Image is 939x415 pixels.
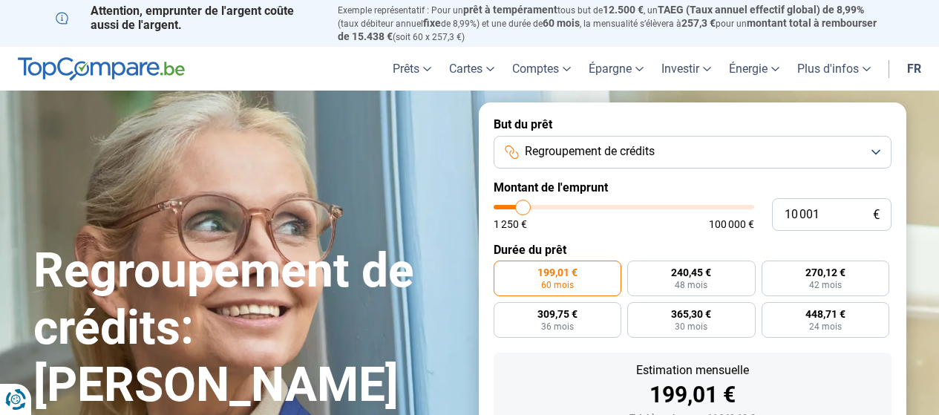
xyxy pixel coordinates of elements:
div: 199,01 € [506,384,880,406]
span: 60 mois [543,17,580,29]
label: Durée du prêt [494,243,891,257]
a: Prêts [384,47,440,91]
span: 365,30 € [671,309,711,319]
span: 240,45 € [671,267,711,278]
span: € [873,209,880,221]
span: 199,01 € [537,267,578,278]
span: 270,12 € [805,267,845,278]
span: montant total à rembourser de 15.438 € [338,17,877,42]
span: 257,3 € [681,17,716,29]
span: 36 mois [541,322,574,331]
span: 60 mois [541,281,574,290]
a: fr [898,47,930,91]
p: Attention, emprunter de l'argent coûte aussi de l'argent. [56,4,320,32]
a: Énergie [720,47,788,91]
span: 42 mois [809,281,842,290]
a: Comptes [503,47,580,91]
span: Regroupement de crédits [525,143,655,160]
button: Regroupement de crédits [494,136,891,169]
a: Épargne [580,47,652,91]
span: TAEG (Taux annuel effectif global) de 8,99% [658,4,864,16]
span: prêt à tempérament [463,4,557,16]
span: 100 000 € [709,219,754,229]
label: But du prêt [494,117,891,131]
a: Cartes [440,47,503,91]
span: 24 mois [809,322,842,331]
label: Montant de l'emprunt [494,180,891,195]
span: 30 mois [675,322,707,331]
div: Estimation mensuelle [506,365,880,376]
a: Investir [652,47,720,91]
span: 448,71 € [805,309,845,319]
span: 48 mois [675,281,707,290]
span: 12.500 € [603,4,644,16]
span: fixe [423,17,441,29]
a: Plus d'infos [788,47,880,91]
img: TopCompare [18,57,185,81]
span: 309,75 € [537,309,578,319]
span: 1 250 € [494,219,527,229]
p: Exemple représentatif : Pour un tous but de , un (taux débiteur annuel de 8,99%) et une durée de ... [338,4,884,43]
